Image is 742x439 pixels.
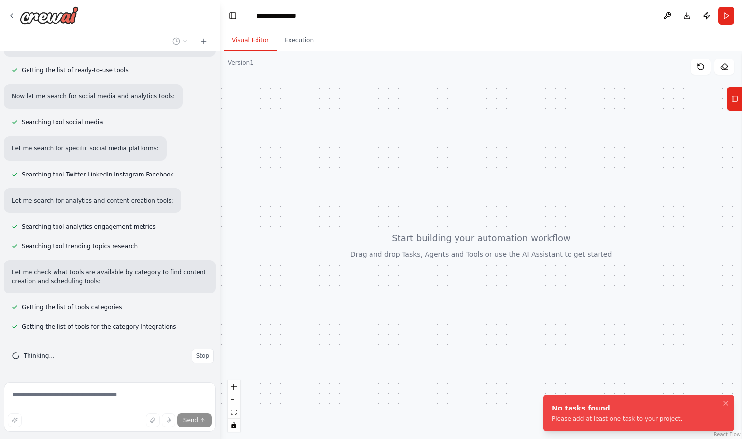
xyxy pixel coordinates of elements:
button: Stop [192,349,214,363]
nav: breadcrumb [256,11,307,21]
button: Start a new chat [196,35,212,47]
button: toggle interactivity [228,419,240,432]
span: Getting the list of tools for the category Integrations [22,323,176,331]
span: Getting the list of ready-to-use tools [22,66,129,74]
button: Improve this prompt [8,413,22,427]
button: Hide left sidebar [226,9,240,23]
span: Stop [196,352,209,360]
p: Let me check what tools are available by category to find content creation and scheduling tools: [12,268,208,286]
span: Searching tool trending topics research [22,242,138,250]
button: Send [177,413,212,427]
div: React Flow controls [228,380,240,432]
div: No tasks found [552,403,682,413]
div: Version 1 [228,59,254,67]
span: Searching tool Twitter LinkedIn Instagram Facebook [22,171,174,178]
p: Now let me search for social media and analytics tools: [12,92,175,101]
button: Switch to previous chat [169,35,192,47]
button: fit view [228,406,240,419]
span: Send [183,416,198,424]
div: Please add at least one task to your project. [552,415,682,423]
button: zoom in [228,380,240,393]
p: Let me search for analytics and content creation tools: [12,196,173,205]
span: Searching tool analytics engagement metrics [22,223,156,231]
p: Let me search for specific social media platforms: [12,144,159,153]
span: Thinking... [24,352,55,360]
span: Getting the list of tools categories [22,303,122,311]
img: Logo [20,6,79,24]
button: Upload files [146,413,160,427]
button: Execution [277,30,321,51]
button: Visual Editor [224,30,277,51]
button: Click to speak your automation idea [162,413,175,427]
button: zoom out [228,393,240,406]
span: Searching tool social media [22,118,103,126]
